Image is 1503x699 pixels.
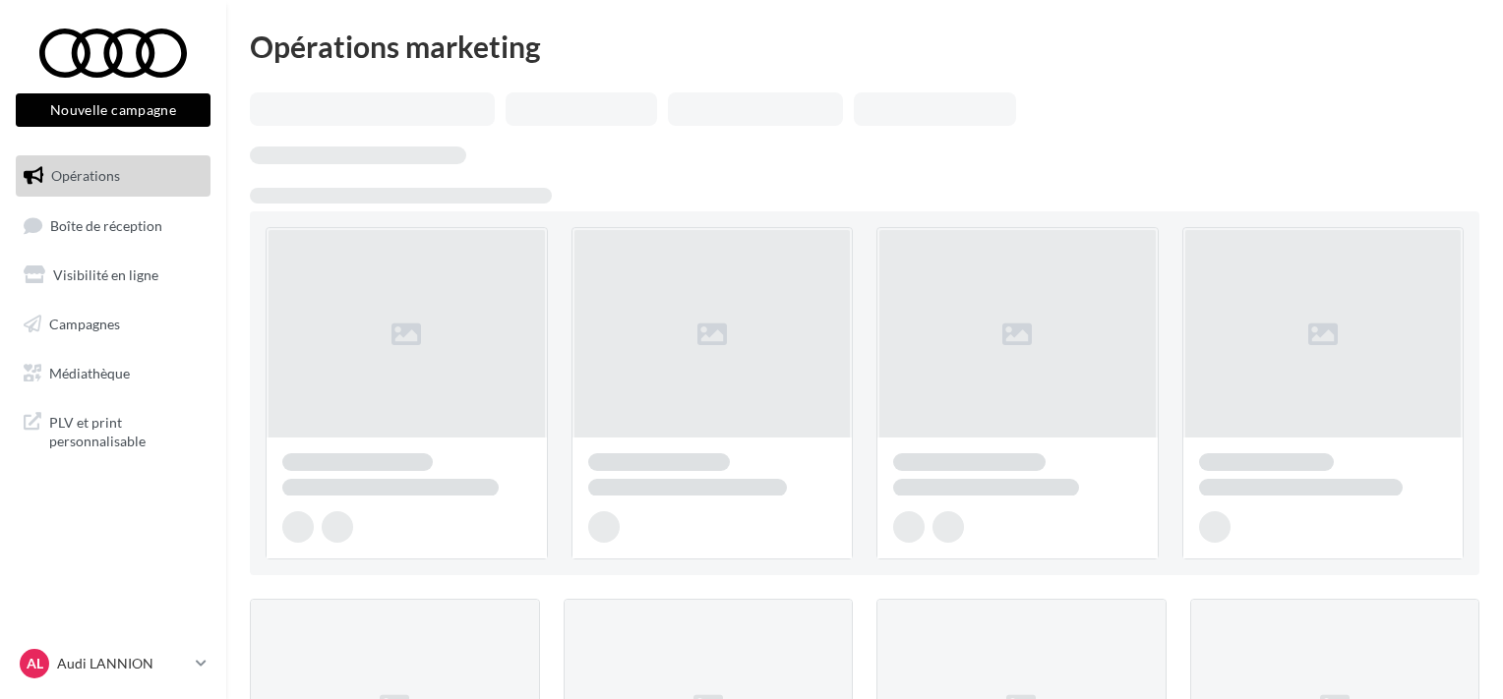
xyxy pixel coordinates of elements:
[12,304,214,345] a: Campagnes
[49,364,130,380] span: Médiathèque
[12,401,214,459] a: PLV et print personnalisable
[12,255,214,296] a: Visibilité en ligne
[49,409,203,451] span: PLV et print personnalisable
[51,167,120,184] span: Opérations
[12,204,214,247] a: Boîte de réception
[57,654,188,673] p: Audi LANNION
[49,316,120,332] span: Campagnes
[250,31,1479,61] div: Opérations marketing
[16,645,210,682] a: AL Audi LANNION
[12,155,214,197] a: Opérations
[16,93,210,127] button: Nouvelle campagne
[50,216,162,233] span: Boîte de réception
[27,654,43,673] span: AL
[12,353,214,394] a: Médiathèque
[53,266,158,283] span: Visibilité en ligne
